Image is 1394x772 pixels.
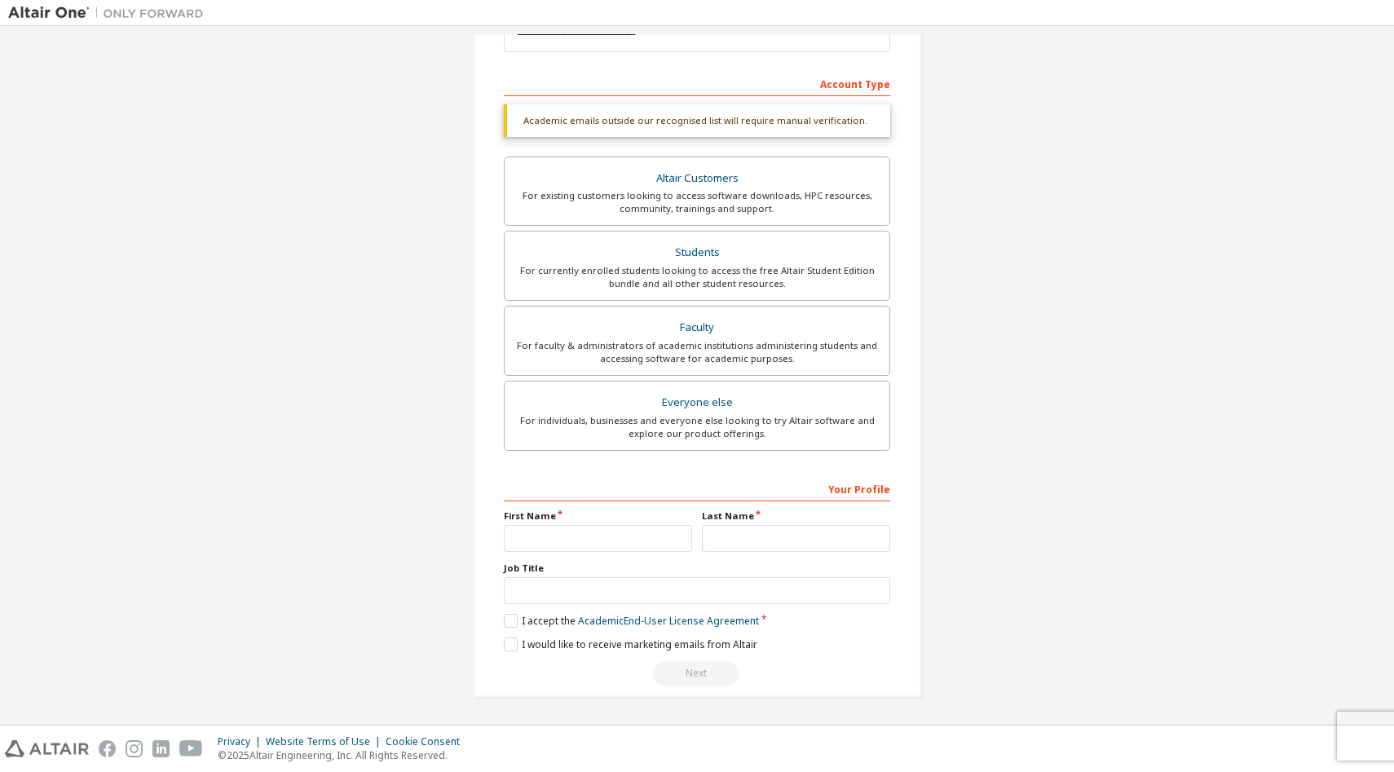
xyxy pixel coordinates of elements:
div: Cookie Consent [386,735,470,748]
img: Altair One [8,5,212,21]
p: © 2025 Altair Engineering, Inc. All Rights Reserved. [218,748,470,762]
img: facebook.svg [99,740,116,757]
div: Altair Customers [514,167,880,190]
label: Last Name [702,510,890,523]
label: Job Title [504,562,890,575]
div: For faculty & administrators of academic institutions administering students and accessing softwa... [514,339,880,365]
label: I would like to receive marketing emails from Altair [504,637,757,651]
div: For currently enrolled students looking to access the free Altair Student Edition bundle and all ... [514,264,880,290]
img: linkedin.svg [152,740,170,757]
div: Students [514,241,880,264]
img: youtube.svg [179,740,203,757]
div: Faculty [514,316,880,339]
div: For existing customers looking to access software downloads, HPC resources, community, trainings ... [514,189,880,215]
div: Read and acccept EULA to continue [504,661,890,686]
img: altair_logo.svg [5,740,89,757]
div: Academic emails outside our recognised list will require manual verification. [504,104,890,137]
div: Website Terms of Use [266,735,386,748]
div: Account Type [504,70,890,96]
div: Your Profile [504,475,890,501]
div: For individuals, businesses and everyone else looking to try Altair software and explore our prod... [514,414,880,440]
label: First Name [504,510,692,523]
div: Privacy [218,735,266,748]
a: Academic End-User License Agreement [578,614,759,628]
label: I accept the [504,614,759,628]
div: Everyone else [514,391,880,414]
img: instagram.svg [126,740,143,757]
